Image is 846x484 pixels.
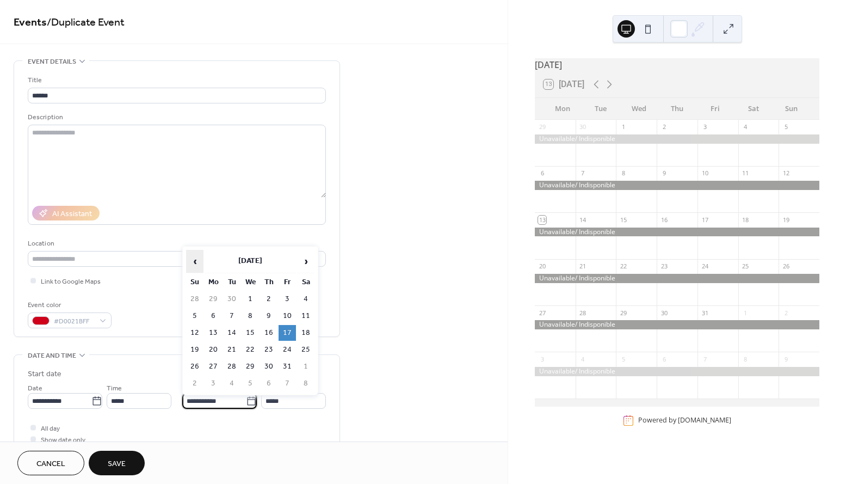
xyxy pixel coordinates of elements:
[279,376,296,391] td: 7
[205,291,222,307] td: 29
[619,355,627,363] div: 5
[538,169,546,177] div: 6
[535,274,819,283] div: Unavailable/ Indisponible
[205,274,222,290] th: Mo
[538,123,546,131] div: 29
[538,262,546,271] div: 20
[242,291,259,307] td: 1
[186,359,203,375] td: 26
[279,325,296,341] td: 17
[186,308,203,324] td: 5
[701,309,709,317] div: 31
[28,383,42,394] span: Date
[205,325,222,341] td: 13
[242,325,259,341] td: 15
[298,250,314,272] span: ›
[41,434,85,446] span: Show date only
[535,367,819,376] div: Unavailable/ Indisponible
[223,325,240,341] td: 14
[14,12,47,33] a: Events
[186,274,203,290] th: Su
[660,123,668,131] div: 2
[186,376,203,391] td: 2
[54,316,94,327] span: #D0021BFF
[782,169,790,177] div: 12
[223,376,240,391] td: 4
[742,216,750,224] div: 18
[279,359,296,375] td: 31
[535,181,819,190] div: Unavailable/ Indisponible
[660,355,668,363] div: 6
[107,383,122,394] span: Time
[223,291,240,307] td: 30
[205,308,222,324] td: 6
[205,376,222,391] td: 3
[538,309,546,317] div: 27
[701,216,709,224] div: 17
[41,276,101,287] span: Link to Google Maps
[538,355,546,363] div: 3
[205,250,296,273] th: [DATE]
[701,169,709,177] div: 10
[260,376,277,391] td: 6
[223,308,240,324] td: 7
[696,98,734,120] div: Fri
[242,359,259,375] td: 29
[108,458,126,470] span: Save
[701,262,709,271] div: 24
[742,123,750,131] div: 4
[186,325,203,341] td: 12
[187,250,203,272] span: ‹
[660,169,668,177] div: 9
[36,458,65,470] span: Cancel
[223,274,240,290] th: Tu
[279,308,296,324] td: 10
[619,169,627,177] div: 8
[535,134,819,144] div: Unavailable/ Indisponible
[579,169,587,177] div: 7
[260,274,277,290] th: Th
[186,291,203,307] td: 28
[260,308,277,324] td: 9
[782,262,790,271] div: 26
[41,423,60,434] span: All day
[89,451,145,475] button: Save
[638,416,731,425] div: Powered by
[742,169,750,177] div: 11
[734,98,773,120] div: Sat
[701,355,709,363] div: 7
[742,309,750,317] div: 1
[205,342,222,358] td: 20
[660,309,668,317] div: 30
[28,350,76,362] span: Date and time
[619,262,627,271] div: 22
[297,308,314,324] td: 11
[47,12,125,33] span: / Duplicate Event
[242,274,259,290] th: We
[544,98,582,120] div: Mon
[242,342,259,358] td: 22
[782,355,790,363] div: 9
[28,56,76,68] span: Event details
[297,274,314,290] th: Sa
[28,299,109,311] div: Event color
[701,123,709,131] div: 3
[17,451,84,475] button: Cancel
[28,112,324,123] div: Description
[535,228,819,237] div: Unavailable/ Indisponible
[242,376,259,391] td: 5
[535,320,819,329] div: Unavailable/ Indisponible
[279,274,296,290] th: Fr
[619,309,627,317] div: 29
[742,262,750,271] div: 25
[297,342,314,358] td: 25
[579,309,587,317] div: 28
[782,216,790,224] div: 19
[260,291,277,307] td: 2
[619,216,627,224] div: 15
[297,376,314,391] td: 8
[538,216,546,224] div: 13
[782,123,790,131] div: 5
[658,98,696,120] div: Thu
